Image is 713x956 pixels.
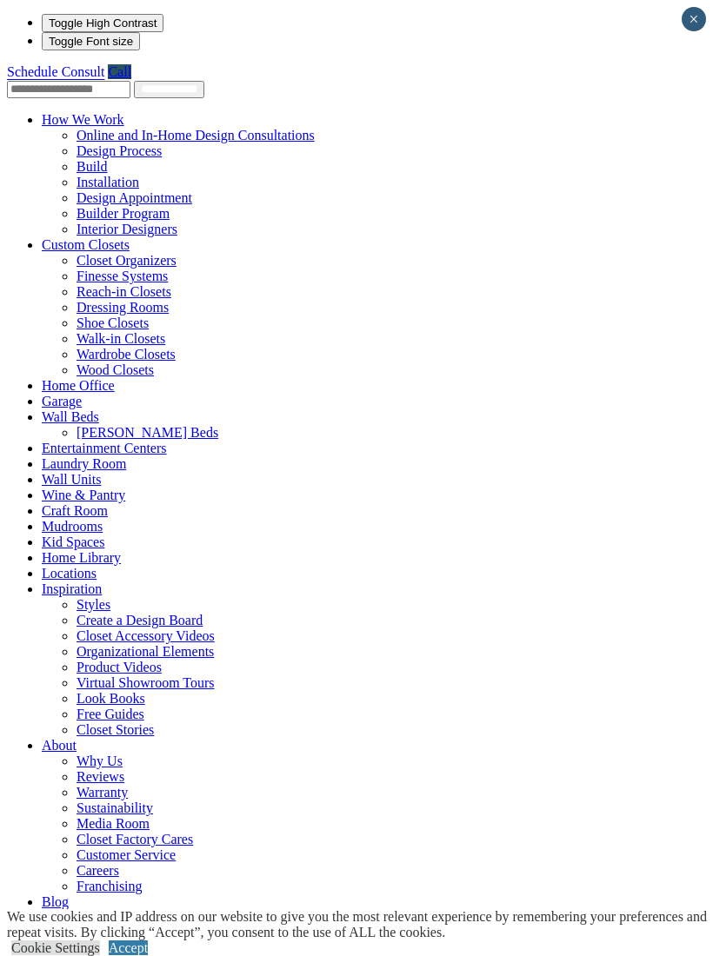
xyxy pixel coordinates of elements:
[77,832,193,846] a: Closet Factory Cares
[77,300,169,315] a: Dressing Rooms
[77,159,108,174] a: Build
[42,378,115,393] a: Home Office
[77,785,128,800] a: Warranty
[42,472,101,487] a: Wall Units
[77,691,145,706] a: Look Books
[77,284,171,299] a: Reach-in Closets
[49,17,157,30] span: Toggle High Contrast
[11,940,100,955] a: Cookie Settings
[42,456,126,471] a: Laundry Room
[77,660,162,674] a: Product Videos
[77,190,192,205] a: Design Appointment
[42,550,121,565] a: Home Library
[42,566,97,581] a: Locations
[109,940,148,955] a: Accept
[77,315,149,330] a: Shoe Closets
[77,597,110,612] a: Styles
[42,503,108,518] a: Craft Room
[77,816,150,831] a: Media Room
[77,722,154,737] a: Closet Stories
[42,409,99,424] a: Wall Beds
[42,112,124,127] a: How We Work
[7,64,104,79] a: Schedule Consult
[42,394,82,408] a: Garage
[77,879,143,893] a: Franchising
[682,7,706,31] button: Close
[77,347,176,362] a: Wardrobe Closets
[77,754,123,768] a: Why Us
[108,64,131,79] a: Call
[42,441,167,455] a: Entertainment Centers
[77,362,154,377] a: Wood Closets
[77,206,170,221] a: Builder Program
[42,894,69,909] a: Blog
[77,143,162,158] a: Design Process
[77,644,214,659] a: Organizational Elements
[134,81,204,98] input: Submit button for Find Location
[77,331,165,346] a: Walk-in Closets
[7,909,713,940] div: We use cookies and IP address on our website to give you the most relevant experience by remember...
[77,128,315,143] a: Online and In-Home Design Consultations
[42,738,77,753] a: About
[77,847,176,862] a: Customer Service
[42,488,125,502] a: Wine & Pantry
[77,269,168,283] a: Finesse Systems
[49,35,133,48] span: Toggle Font size
[42,534,104,549] a: Kid Spaces
[42,32,140,50] button: Toggle Font size
[77,613,203,627] a: Create a Design Board
[77,800,153,815] a: Sustainability
[77,628,215,643] a: Closet Accessory Videos
[77,707,144,721] a: Free Guides
[77,175,139,189] a: Installation
[42,519,103,534] a: Mudrooms
[42,581,102,596] a: Inspiration
[77,253,177,268] a: Closet Organizers
[77,769,124,784] a: Reviews
[7,81,130,98] input: Enter your Zip code
[77,863,119,878] a: Careers
[77,222,177,236] a: Interior Designers
[77,425,218,440] a: [PERSON_NAME] Beds
[42,14,163,32] button: Toggle High Contrast
[77,675,215,690] a: Virtual Showroom Tours
[42,237,130,252] a: Custom Closets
